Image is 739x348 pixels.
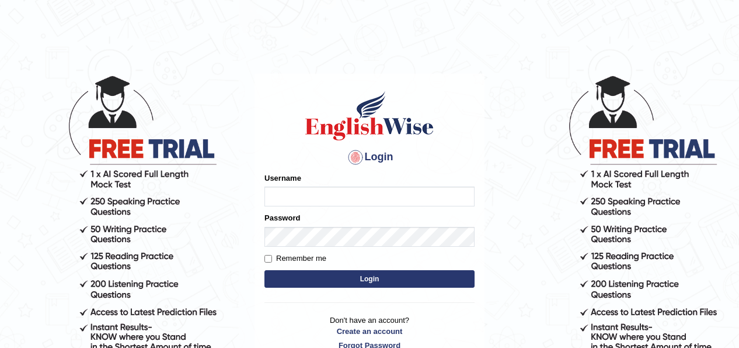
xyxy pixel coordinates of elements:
button: Login [264,270,475,288]
label: Username [264,173,301,184]
label: Password [264,212,300,223]
a: Create an account [264,326,475,337]
label: Remember me [264,253,326,264]
input: Remember me [264,255,272,263]
img: Logo of English Wise sign in for intelligent practice with AI [303,89,436,142]
h4: Login [264,148,475,167]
